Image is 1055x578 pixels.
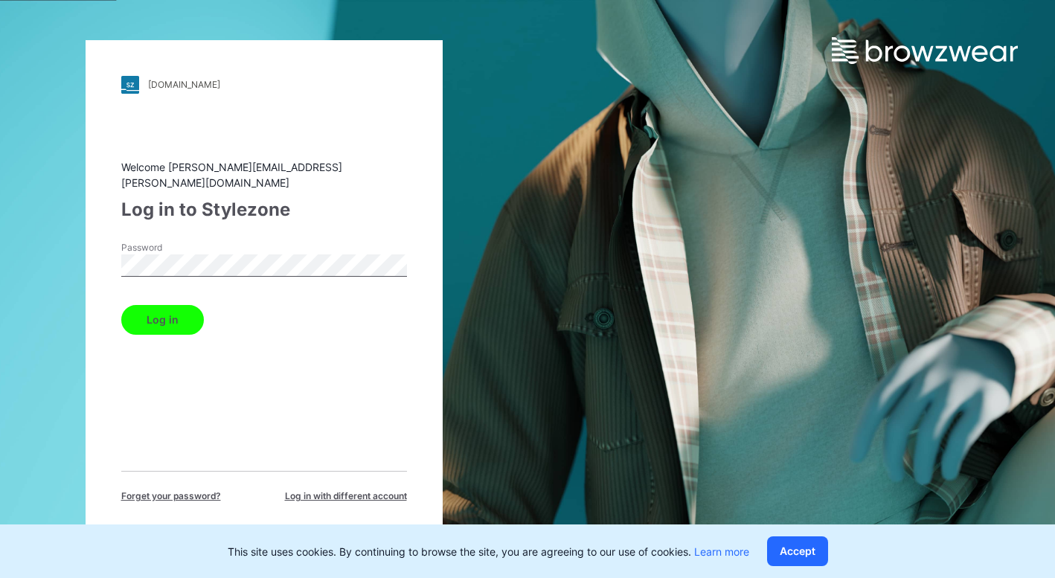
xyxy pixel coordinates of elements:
label: Password [121,241,225,254]
img: browzwear-logo.e42bd6dac1945053ebaf764b6aa21510.svg [832,37,1018,64]
button: Accept [767,536,828,566]
span: Log in with different account [285,489,407,503]
span: Forget your password? [121,489,221,503]
button: Log in [121,305,204,335]
div: [DOMAIN_NAME] [148,79,220,90]
p: This site uses cookies. By continuing to browse the site, you are agreeing to our use of cookies. [228,544,749,559]
div: Welcome [PERSON_NAME][EMAIL_ADDRESS][PERSON_NAME][DOMAIN_NAME] [121,159,407,190]
a: Learn more [694,545,749,558]
div: Log in to Stylezone [121,196,407,223]
a: [DOMAIN_NAME] [121,76,407,94]
img: stylezone-logo.562084cfcfab977791bfbf7441f1a819.svg [121,76,139,94]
